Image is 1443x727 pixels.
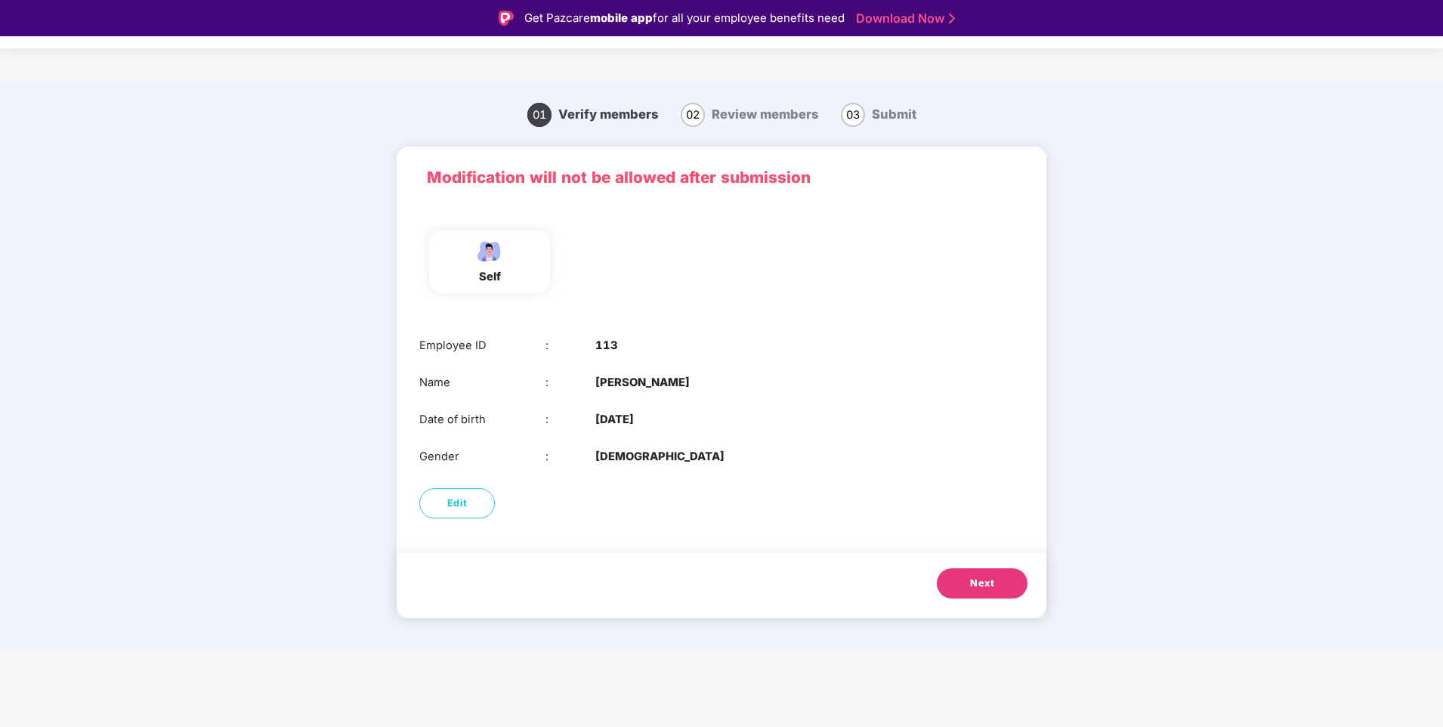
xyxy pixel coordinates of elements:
div: Employee ID [419,337,545,354]
button: Next [937,568,1027,599]
div: Name [419,374,545,391]
span: Submit [872,107,916,122]
span: 02 [681,103,705,127]
b: [PERSON_NAME] [595,374,690,391]
a: Download Now [856,11,950,26]
img: Logo [499,11,514,26]
button: Edit [419,488,495,518]
div: : [545,337,596,354]
span: 03 [841,103,865,127]
div: Gender [419,448,545,466]
div: Get Pazcare for all your employee benefits need [524,9,845,27]
b: 113 [595,337,618,354]
b: [DEMOGRAPHIC_DATA] [595,448,725,466]
div: : [545,448,596,466]
p: Modification will not be allowed after submission [427,166,1016,190]
span: 01 [527,103,552,127]
span: Edit [447,496,468,511]
div: Date of birth [419,411,545,428]
div: : [545,374,596,391]
span: Verify members [558,107,658,122]
b: [DATE] [595,411,634,428]
img: svg+xml;base64,PHN2ZyBpZD0iRW1wbG95ZWVfbWFsZSIgeG1sbnM9Imh0dHA6Ly93d3cudzMub3JnLzIwMDAvc3ZnIiB3aW... [471,238,508,265]
div: : [545,411,596,428]
span: Next [970,576,994,591]
div: self [471,268,508,286]
span: Review members [712,107,818,122]
strong: mobile app [590,11,653,25]
img: Stroke [949,11,955,26]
